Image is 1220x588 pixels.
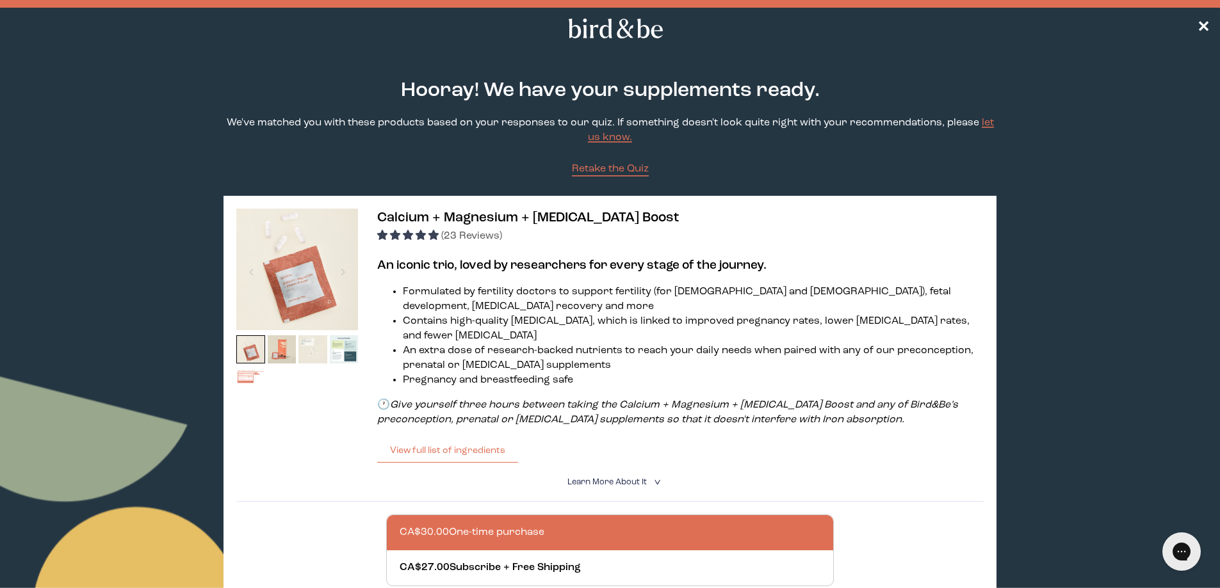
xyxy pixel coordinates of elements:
[377,211,679,225] span: Calcium + Magnesium + [MEDICAL_DATA] Boost
[377,259,767,272] b: An iconic trio, loved by researchers for every stage of the journey.
[224,116,996,145] p: We've matched you with these products based on your responses to our quiz. If something doesn't l...
[567,476,653,488] summary: Learn More About it <
[572,164,649,174] span: Retake the Quiz
[567,478,647,486] span: Learn More About it
[1197,17,1210,40] a: ✕
[650,479,662,486] i: <
[403,344,983,373] li: An extra dose of research-backed nutrients to reach your daily needs when paired with any of our ...
[377,400,958,425] em: Give yourself three hours between taking the Calcium + Magnesium + [MEDICAL_DATA] Boost and any o...
[268,335,297,364] img: thumbnail image
[403,314,983,344] li: Contains high-quality [MEDICAL_DATA], which is linked to improved pregnancy rates, lower [MEDICAL...
[378,76,842,106] h2: Hooray! We have your supplements ready.
[236,209,358,330] img: thumbnail image
[377,438,518,463] button: View full list of ingredients
[441,231,502,241] span: (23 Reviews)
[236,335,265,364] img: thumbnail image
[330,335,359,364] img: thumbnail image
[377,400,390,410] strong: 🕐
[1156,528,1207,575] iframe: Gorgias live chat messenger
[298,335,327,364] img: thumbnail image
[403,375,573,385] span: Pregnancy and breastfeeding safe
[1197,20,1210,36] span: ✕
[403,285,983,314] li: Formulated by fertility doctors to support fertility (for [DEMOGRAPHIC_DATA] and [DEMOGRAPHIC_DAT...
[588,118,994,143] a: let us know.
[377,231,441,241] span: 4.83 stars
[572,162,649,177] a: Retake the Quiz
[236,369,265,397] img: thumbnail image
